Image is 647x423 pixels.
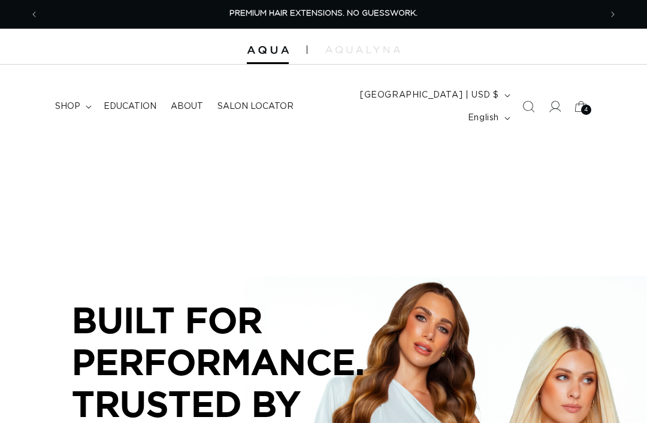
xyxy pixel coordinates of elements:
summary: shop [48,94,96,119]
span: 4 [584,105,588,115]
a: Education [96,94,164,119]
summary: Search [515,93,542,120]
button: Next announcement [600,3,626,26]
span: PREMIUM HAIR EXTENSIONS. NO GUESSWORK. [229,10,418,17]
span: Education [104,101,156,112]
span: Salon Locator [217,101,294,112]
span: [GEOGRAPHIC_DATA] | USD $ [360,89,499,102]
button: English [461,106,515,129]
a: About [164,94,210,119]
span: About [171,101,203,112]
img: aqualyna.com [325,46,400,53]
span: English [468,112,499,124]
span: shop [55,101,80,112]
button: [GEOGRAPHIC_DATA] | USD $ [353,84,515,106]
button: Previous announcement [21,3,47,26]
img: Aqua Hair Extensions [247,46,289,54]
a: Salon Locator [210,94,301,119]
